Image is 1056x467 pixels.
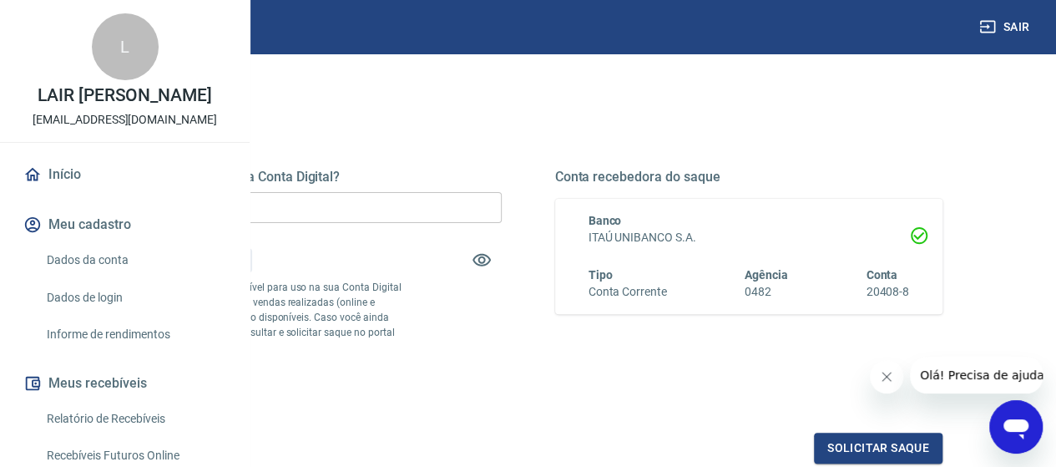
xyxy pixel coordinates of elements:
h6: 0482 [745,283,788,301]
button: Meus recebíveis [20,365,230,402]
span: Agência [745,268,788,282]
p: LAIR [PERSON_NAME] [38,87,212,104]
h5: Quanto deseja sacar da Conta Digital? [114,169,502,185]
h5: Conta recebedora do saque [555,169,943,185]
iframe: Fechar mensagem [870,360,903,393]
iframe: Mensagem da empresa [910,357,1043,393]
span: Tipo [589,268,613,282]
p: *Corresponde ao saldo disponível para uso na sua Conta Digital Vindi. Incluindo os valores das ve... [114,280,404,355]
button: Sair [976,12,1036,43]
div: L [92,13,159,80]
h6: ITAÚ UNIBANCO S.A. [589,229,910,246]
p: [EMAIL_ADDRESS][DOMAIN_NAME] [33,111,217,129]
span: Olá! Precisa de ajuda? [10,12,140,25]
a: Dados de login [40,281,230,315]
h6: Conta Corrente [589,283,667,301]
a: Dados da conta [40,243,230,277]
span: Conta [866,268,897,282]
iframe: Botão para abrir a janela de mensagens [989,400,1043,454]
a: Relatório de Recebíveis [40,402,230,436]
button: Solicitar saque [814,433,942,464]
span: Banco [589,214,622,227]
a: Início [20,156,230,193]
button: Meu cadastro [20,206,230,243]
h6: 20408-8 [866,283,909,301]
a: Informe de rendimentos [40,317,230,352]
